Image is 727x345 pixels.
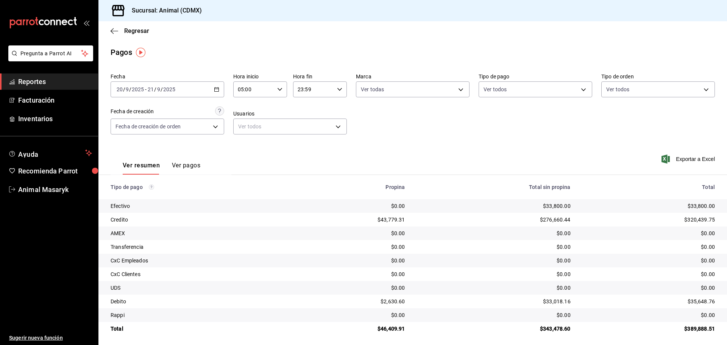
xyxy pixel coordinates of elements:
div: $0.00 [295,257,405,264]
div: Rappi [111,311,283,319]
div: Debito [111,298,283,305]
label: Hora fin [293,74,347,79]
div: $0.00 [583,284,715,292]
div: $343,478.60 [417,325,570,333]
div: $0.00 [295,229,405,237]
input: -- [157,86,161,92]
div: $43,779.31 [295,216,405,223]
div: $0.00 [295,311,405,319]
button: Pregunta a Parrot AI [8,45,93,61]
div: $33,800.00 [583,202,715,210]
div: $389,888.51 [583,325,715,333]
div: Efectivo [111,202,283,210]
span: Ayuda [18,148,82,158]
span: / [129,86,131,92]
label: Usuarios [233,111,347,116]
img: Tooltip marker [136,48,145,57]
div: Total [583,184,715,190]
span: Reportes [18,76,92,87]
div: Ver todos [233,119,347,134]
div: $0.00 [417,284,570,292]
div: $0.00 [583,311,715,319]
svg: Los pagos realizados con Pay y otras terminales son montos brutos. [149,184,154,190]
div: $0.00 [583,229,715,237]
span: Regresar [124,27,149,34]
div: CxC Empleados [111,257,283,264]
button: Ver resumen [123,162,160,175]
input: ---- [131,86,144,92]
div: Propina [295,184,405,190]
div: navigation tabs [123,162,200,175]
label: Marca [356,74,470,79]
div: $0.00 [583,257,715,264]
button: Ver pagos [172,162,200,175]
span: Animal Masaryk [18,184,92,195]
div: AMEX [111,229,283,237]
span: - [145,86,147,92]
div: $2,630.60 [295,298,405,305]
div: $33,800.00 [417,202,570,210]
div: Tipo de pago [111,184,283,190]
div: $0.00 [417,257,570,264]
label: Tipo de orden [601,74,715,79]
span: Inventarios [18,114,92,124]
div: $0.00 [295,202,405,210]
div: $0.00 [295,284,405,292]
span: Sugerir nueva función [9,334,92,342]
span: / [154,86,156,92]
button: open_drawer_menu [83,20,89,26]
div: $0.00 [583,270,715,278]
div: Transferencia [111,243,283,251]
div: Fecha de creación [111,108,154,116]
div: $320,439.75 [583,216,715,223]
div: UDS [111,284,283,292]
div: CxC Clientes [111,270,283,278]
button: Regresar [111,27,149,34]
input: -- [125,86,129,92]
input: ---- [163,86,176,92]
a: Pregunta a Parrot AI [5,55,93,63]
label: Hora inicio [233,74,287,79]
div: $0.00 [417,229,570,237]
h3: Sucursal: Animal (CDMX) [126,6,202,15]
span: Ver todos [484,86,507,93]
div: $0.00 [295,270,405,278]
span: Ver todas [361,86,384,93]
div: Total [111,325,283,333]
button: Exportar a Excel [663,155,715,164]
label: Fecha [111,74,224,79]
span: Facturación [18,95,92,105]
div: Total sin propina [417,184,570,190]
span: / [161,86,163,92]
span: Pregunta a Parrot AI [20,50,81,58]
span: Recomienda Parrot [18,166,92,176]
div: $33,018.16 [417,298,570,305]
div: $0.00 [417,243,570,251]
div: Credito [111,216,283,223]
input: -- [116,86,123,92]
div: $0.00 [417,270,570,278]
div: $0.00 [583,243,715,251]
div: $46,409.91 [295,325,405,333]
div: $0.00 [417,311,570,319]
label: Tipo de pago [479,74,592,79]
div: $276,660.44 [417,216,570,223]
input: -- [147,86,154,92]
span: Ver todos [606,86,629,93]
div: Pagos [111,47,132,58]
span: Fecha de creación de orden [115,123,181,130]
div: $35,648.76 [583,298,715,305]
div: $0.00 [295,243,405,251]
span: / [123,86,125,92]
